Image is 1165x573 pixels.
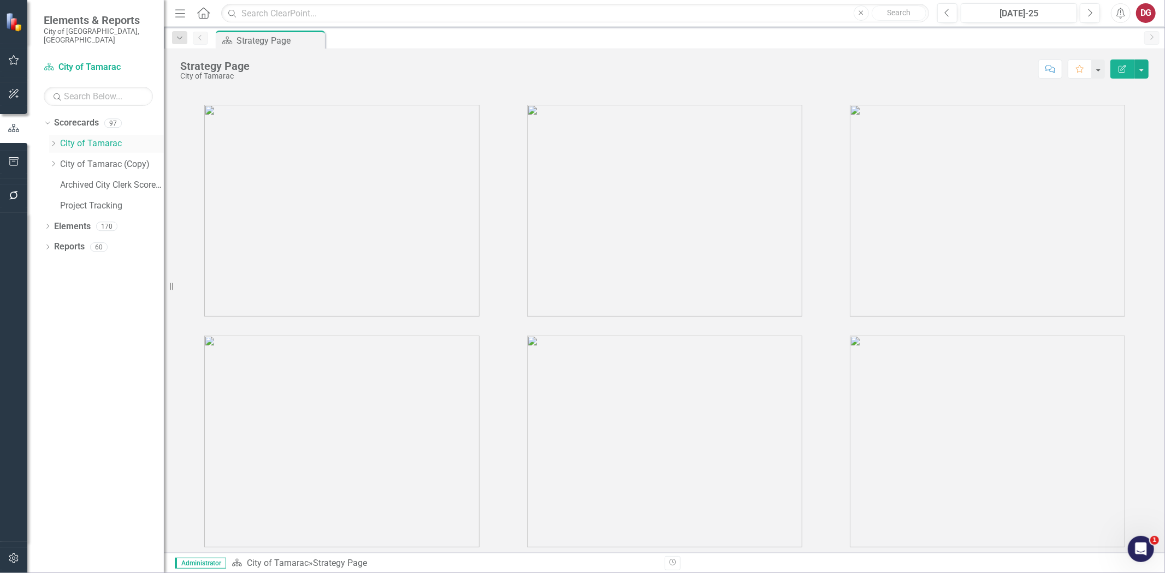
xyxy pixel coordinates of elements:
button: DG [1136,3,1156,23]
span: Elements & Reports [44,14,153,27]
img: ClearPoint Strategy [5,13,25,32]
div: [DATE]-25 [965,7,1073,20]
a: City of Tamarac [247,558,309,568]
div: 170 [96,222,117,231]
img: tamarac3%20v3.png [850,105,1125,317]
div: Strategy Page [236,34,322,47]
div: 60 [90,242,108,252]
img: tamarac5%20v2.png [527,336,802,547]
span: Search [887,8,910,17]
a: City of Tamarac (Copy) [60,158,164,171]
img: tamarac1%20v3.png [204,105,480,317]
a: City of Tamarac [60,138,164,150]
small: City of [GEOGRAPHIC_DATA], [GEOGRAPHIC_DATA] [44,27,153,45]
a: Reports [54,241,85,253]
img: tamarac4%20v2.png [204,336,480,547]
div: » [232,557,657,570]
span: 1 [1150,536,1159,545]
a: Archived City Clerk Scorecard [60,179,164,192]
div: City of Tamarac [180,72,250,80]
a: City of Tamarac [44,61,153,74]
div: Strategy Page [180,60,250,72]
button: [DATE]-25 [961,3,1077,23]
input: Search ClearPoint... [221,4,929,23]
a: Scorecards [54,117,99,129]
input: Search Below... [44,87,153,106]
div: Strategy Page [313,558,367,568]
a: Project Tracking [60,200,164,212]
iframe: Intercom live chat [1128,536,1154,562]
span: Administrator [175,558,226,569]
div: 97 [104,118,122,128]
a: Elements [54,220,91,233]
img: tamarac2%20v3.png [527,105,802,317]
button: Search [872,5,926,21]
img: tamarac6%20v2.png [850,336,1125,547]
